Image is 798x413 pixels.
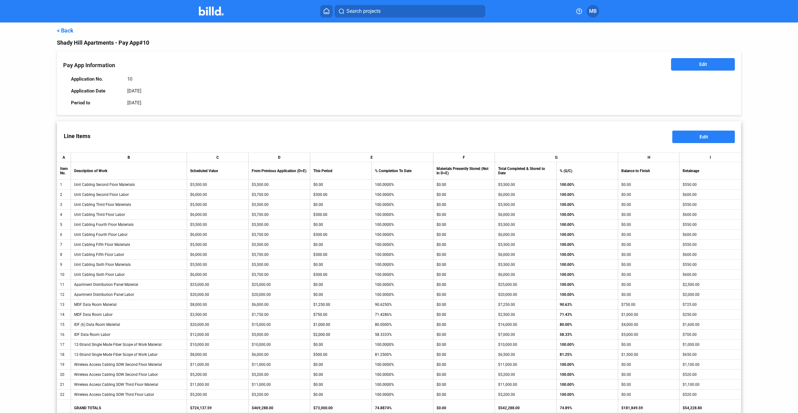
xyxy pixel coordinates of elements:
[252,342,307,347] div: $10,000.00
[498,242,553,247] div: $5,500.00
[252,262,307,267] div: $5,500.00
[683,292,738,297] div: $2,000.00
[60,382,68,387] div: 21
[498,202,553,207] div: $5,500.00
[335,5,485,17] button: Search projects
[74,362,184,367] div: Wireless Access Cabling SOW Second Floor Material
[498,182,553,187] div: $5,500.00
[683,242,738,247] div: $550.00
[433,162,495,180] th: Materials Presently Stored (Not in D+E)
[127,100,141,106] div: [DATE]
[557,380,618,390] td: 100.00%
[557,210,618,220] td: 100.00%
[71,162,187,180] th: Description of Work
[618,162,680,180] th: Balance to Finish
[557,400,618,410] td: 100.00%
[621,182,676,187] div: $0.00
[621,332,676,337] div: $5,000.00
[498,322,553,327] div: $16,000.00
[190,352,245,357] div: $8,000.00
[621,372,676,377] div: $0.00
[618,403,680,413] td: $181,849.59
[498,402,553,407] div: $11,000.00
[190,212,245,217] div: $6,000.00
[557,350,618,360] td: 81.25%
[60,342,68,347] div: 17
[557,290,618,300] td: 100.00%
[57,127,97,146] label: Line Items
[252,402,307,407] div: $11,000.00
[60,202,68,207] div: 3
[252,252,307,257] div: $5,700.00
[74,272,184,277] div: Unit Cabling Sixth Floor Labor
[60,282,68,287] div: 11
[433,153,495,162] th: F
[74,352,184,357] div: 12-Strand Single Mode Fiber Scope of Work Labor
[621,322,676,327] div: $4,000.00
[498,312,553,317] div: $2,500.00
[621,252,676,257] div: $0.00
[252,212,307,217] div: $5,700.00
[683,212,738,217] div: $600.00
[74,192,184,197] div: Unit Cabling Second Floor Labor
[74,252,184,257] div: Unit Cabling Fifth Floor Labor
[621,262,676,267] div: $0.00
[252,192,307,197] div: $5,700.00
[60,362,68,367] div: 19
[498,252,553,257] div: $6,000.00
[557,190,618,200] td: 100.00%
[683,382,738,387] div: $1,100.00
[557,360,618,370] td: 100.00%
[60,292,68,297] div: 12
[621,212,676,217] div: $0.00
[621,272,676,277] div: $0.00
[557,162,618,180] th: % (G/C)
[498,292,553,297] div: $20,000.00
[252,372,307,377] div: $5,200.00
[127,88,141,94] div: [DATE]
[683,312,738,317] div: $250.00
[621,192,676,197] div: $0.00
[190,242,245,247] div: $5,500.00
[71,76,121,82] div: Application No.
[57,27,73,34] a: < Back
[498,372,553,377] div: $5,200.00
[433,403,495,413] td: $0.00
[621,382,676,387] div: $0.00
[683,402,738,407] div: $1,100.00
[190,282,245,287] div: $25,000.00
[621,402,676,407] div: $0.00
[190,272,245,277] div: $6,000.00
[74,392,184,397] div: Wireless Access Cabling SOW Third Floor Labor
[683,272,738,277] div: $600.00
[57,38,741,47] div: Shady Hill Apartments - Pay App
[252,332,307,337] div: $5,000.00
[57,153,71,162] th: A
[683,362,738,367] div: $1,100.00
[187,153,249,162] th: C
[60,182,68,187] div: 1
[60,212,68,217] div: 4
[683,322,738,327] div: $1,600.00
[71,88,121,94] div: Application Date
[683,352,738,357] div: $650.00
[557,240,618,250] td: 100.00%
[557,320,618,330] td: 80.00%
[589,7,597,15] span: MB
[252,272,307,277] div: $5,700.00
[71,100,121,106] div: Period to
[252,392,307,397] div: $5,200.00
[495,162,557,180] th: Total Completed & Stored to Date
[498,392,553,397] div: $5,200.00
[683,182,738,187] div: $550.00
[683,202,738,207] div: $550.00
[498,232,553,237] div: $6,000.00
[60,352,68,357] div: 18
[249,162,310,180] th: From Previous Application (D+E)
[621,362,676,367] div: $0.00
[557,390,618,400] td: 100.00%
[127,76,132,82] div: 10
[74,382,184,387] div: Wireless Access Cabling SOW Third Floor Material
[190,312,245,317] div: $3,500.00
[587,5,599,17] button: MB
